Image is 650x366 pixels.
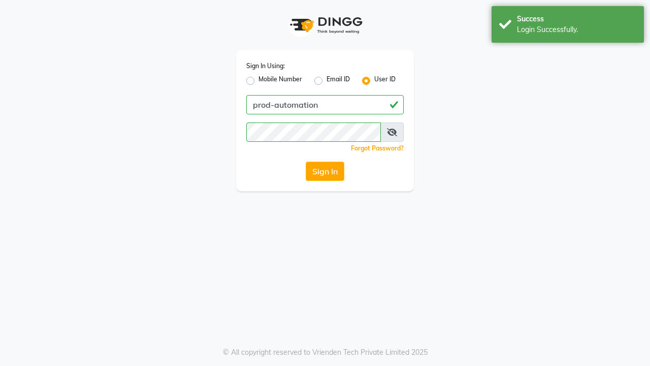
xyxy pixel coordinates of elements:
[258,75,302,87] label: Mobile Number
[306,162,344,181] button: Sign In
[327,75,350,87] label: Email ID
[351,144,404,152] a: Forgot Password?
[246,62,285,71] label: Sign In Using:
[517,14,636,24] div: Success
[374,75,396,87] label: User ID
[284,10,366,40] img: logo1.svg
[517,24,636,35] div: Login Successfully.
[246,123,381,142] input: Username
[246,95,404,114] input: Username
